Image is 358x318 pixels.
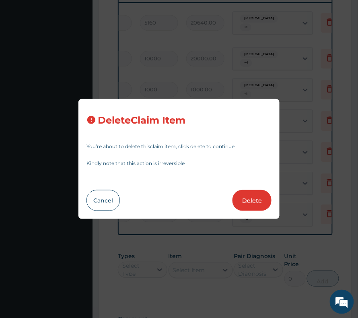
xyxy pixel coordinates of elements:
p: Kindly note that this action is irreversible [86,161,272,166]
span: We're online! [47,101,111,183]
h3: Delete Claim Item [98,115,185,126]
button: Delete [232,190,272,211]
div: Minimize live chat window [132,4,151,23]
img: d_794563401_company_1708531726252_794563401 [15,40,33,60]
textarea: Type your message and hit 'Enter' [4,220,153,248]
button: Cancel [86,190,120,211]
p: You’re about to delete this claim item , click delete to continue. [86,144,272,149]
div: Chat with us now [42,45,135,56]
